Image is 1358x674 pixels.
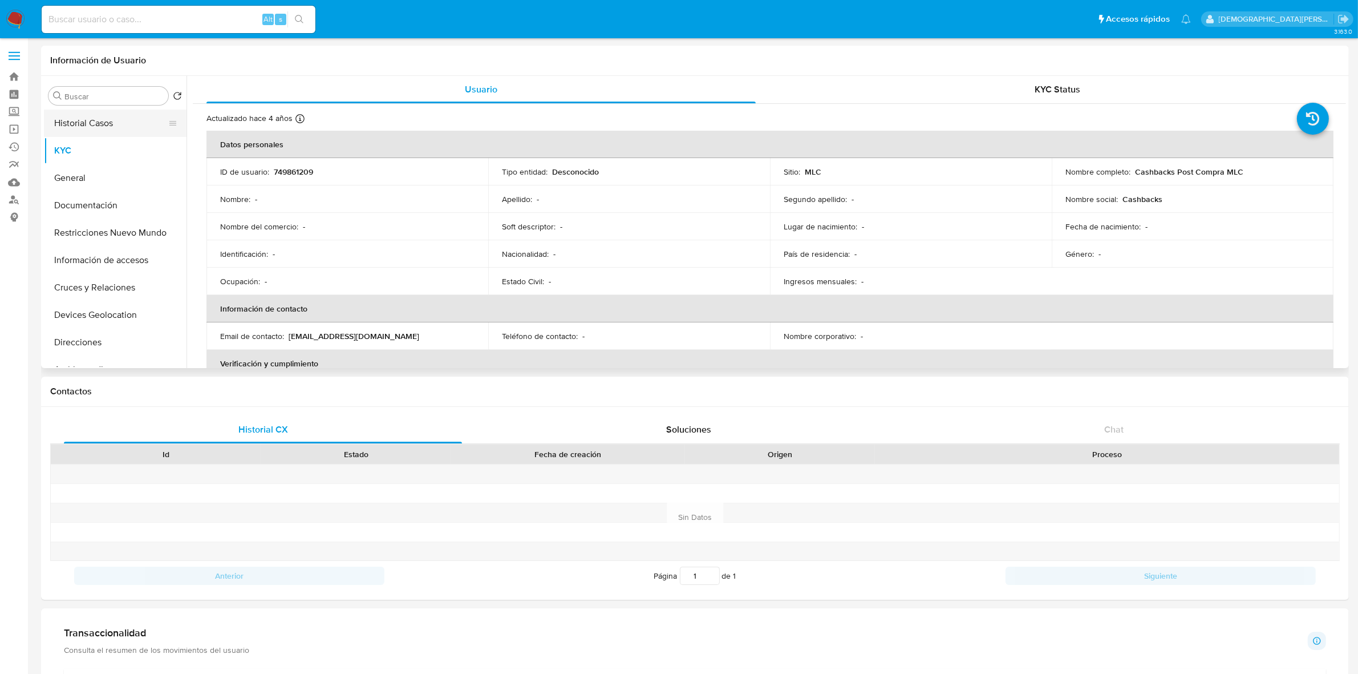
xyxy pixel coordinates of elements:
p: - [582,331,585,341]
span: KYC Status [1035,83,1081,96]
button: Devices Geolocation [44,301,187,329]
a: Notificaciones [1181,14,1191,24]
input: Buscar [64,91,164,102]
button: Archivos adjuntos [44,356,187,384]
button: General [44,164,187,192]
p: Nombre del comercio : [220,221,298,232]
span: Accesos rápidos [1106,13,1170,25]
p: MLC [805,167,821,177]
div: Origen [693,449,867,460]
p: - [303,221,305,232]
p: Tipo entidad : [502,167,548,177]
p: Ingresos mensuales : [784,276,857,286]
span: Usuario [465,83,497,96]
p: País de residencia : [784,249,850,259]
button: KYC [44,137,187,164]
p: - [273,249,275,259]
h1: Información de Usuario [50,55,146,66]
p: - [852,194,854,204]
div: Id [79,449,253,460]
button: search-icon [287,11,311,27]
p: Desconocido [552,167,599,177]
p: - [553,249,556,259]
p: Nombre social : [1065,194,1118,204]
p: - [861,276,864,286]
span: Soluciones [666,423,711,436]
p: Nacionalidad : [502,249,549,259]
button: Cruces y Relaciones [44,274,187,301]
p: ID de usuario : [220,167,269,177]
p: - [549,276,551,286]
p: Email de contacto : [220,331,284,341]
p: Género : [1065,249,1094,259]
p: Apellido : [502,194,532,204]
p: Actualizado hace 4 años [206,113,293,124]
span: Alt [264,14,273,25]
button: Buscar [53,91,62,100]
p: [EMAIL_ADDRESS][DOMAIN_NAME] [289,331,419,341]
button: Documentación [44,192,187,219]
p: - [255,194,257,204]
span: Chat [1104,423,1124,436]
div: Fecha de creación [459,449,677,460]
div: Estado [269,449,443,460]
p: - [1145,221,1148,232]
p: Cashbacks [1122,194,1162,204]
p: - [265,276,267,286]
p: Segundo apellido : [784,194,847,204]
p: Nombre completo : [1065,167,1130,177]
p: cristian.porley@mercadolibre.com [1219,14,1334,25]
th: Información de contacto [206,295,1333,322]
th: Verificación y cumplimiento [206,350,1333,377]
th: Datos personales [206,131,1333,158]
p: - [861,331,863,341]
span: Página de [654,567,736,585]
p: Teléfono de contacto : [502,331,578,341]
button: Historial Casos [44,110,177,137]
button: Restricciones Nuevo Mundo [44,219,187,247]
p: Soft descriptor : [502,221,556,232]
p: Lugar de nacimiento : [784,221,857,232]
a: Salir [1337,13,1349,25]
p: 749861209 [274,167,313,177]
button: Información de accesos [44,247,187,274]
input: Buscar usuario o caso... [42,12,315,27]
p: - [560,221,562,232]
button: Anterior [74,567,384,585]
p: Identificación : [220,249,268,259]
p: - [862,221,864,232]
p: Fecha de nacimiento : [1065,221,1141,232]
p: Estado Civil : [502,276,544,286]
span: 1 [733,570,736,582]
div: Proceso [883,449,1331,460]
button: Siguiente [1006,567,1316,585]
p: - [1098,249,1101,259]
span: s [279,14,282,25]
span: Historial CX [238,423,288,436]
p: Nombre : [220,194,250,204]
p: Sitio : [784,167,800,177]
p: Nombre corporativo : [784,331,856,341]
p: - [854,249,857,259]
h1: Contactos [50,386,1340,397]
button: Direcciones [44,329,187,356]
p: Cashbacks Post Compra MLC [1135,167,1243,177]
p: - [537,194,539,204]
p: Ocupación : [220,276,260,286]
button: Volver al orden por defecto [173,91,182,104]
